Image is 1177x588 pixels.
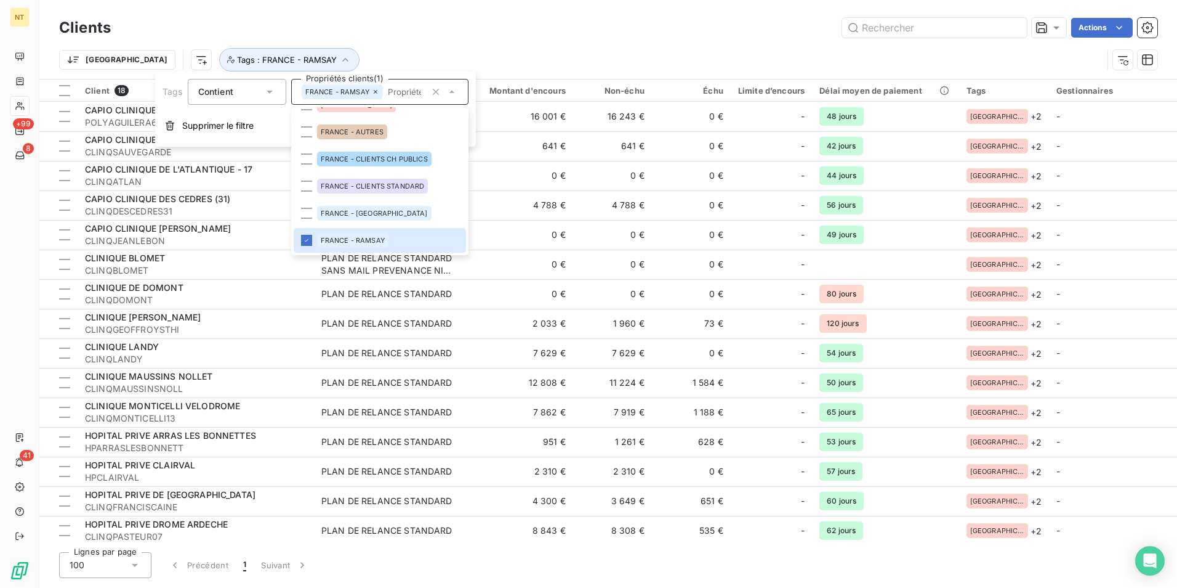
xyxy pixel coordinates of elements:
[161,552,236,578] button: Précédent
[182,120,254,132] span: Supprimer le filtre
[321,377,452,389] div: PLAN DE RELANCE STANDARD
[467,220,573,250] td: 0 €
[321,347,452,359] div: PLAN DE RELANCE STANDARD
[85,86,110,96] span: Client
[321,182,425,190] span: FRANCE - CLIENTS STANDARD
[1030,347,1042,360] span: + 2
[842,18,1027,38] input: Rechercher
[383,86,426,97] input: Propriétés clients
[1056,377,1060,388] span: -
[573,398,652,427] td: 7 919 €
[85,371,213,382] span: CLINIQUE MAUSSINS NOLLET
[1056,229,1060,240] span: -
[85,519,228,529] span: HOPITAL PRIVE DROME ARDECHE
[801,525,805,537] span: -
[85,430,256,441] span: HOPITAL PRIVE ARRAS LES BONNETTES
[801,377,805,389] span: -
[659,86,723,96] div: Échu
[819,344,863,362] span: 54 jours
[970,231,1024,239] span: [GEOGRAPHIC_DATA]
[85,383,307,395] span: CLINQMAUSSINSNOLL
[819,433,863,451] span: 53 jours
[801,495,805,507] span: -
[819,107,864,126] span: 48 jours
[970,320,1024,327] span: [GEOGRAPHIC_DATA]
[1030,229,1042,242] span: + 2
[652,161,731,190] td: 0 €
[1056,525,1060,536] span: -
[20,450,34,461] span: 41
[321,237,385,244] span: FRANCE - RAMSAY
[652,516,731,545] td: 535 €
[1030,288,1042,301] span: + 2
[652,398,731,427] td: 1 188 €
[652,279,731,309] td: 0 €
[1030,140,1042,153] span: + 2
[573,250,652,279] td: 0 €
[85,294,307,306] span: CLINQDOMONT
[467,161,573,190] td: 0 €
[1071,18,1133,38] button: Actions
[801,288,805,300] span: -
[321,436,452,448] div: PLAN DE RELANCE STANDARD
[85,312,201,322] span: CLINIQUE [PERSON_NAME]
[819,226,864,244] span: 49 jours
[801,110,805,123] span: -
[573,457,652,486] td: 2 310 €
[85,401,240,411] span: CLINIQUE MONTICELLI VELODROME
[467,279,573,309] td: 0 €
[970,113,1024,120] span: [GEOGRAPHIC_DATA]
[114,85,129,96] span: 18
[321,525,452,537] div: PLAN DE RELANCE STANDARD
[1030,436,1042,449] span: + 2
[652,190,731,220] td: 0 €
[85,324,307,336] span: CLINQGEOFFROYSTHI
[155,112,476,139] button: Supprimer le filtre
[85,164,252,174] span: CAPIO CLINIQUE DE L'ATLANTIQUE - 17
[652,457,731,486] td: 0 €
[801,406,805,419] span: -
[85,353,307,365] span: CLINQLANDY
[198,86,233,97] span: Contient
[321,252,460,277] div: PLAN DE RELANCE STANDARD SANS MAIL PREVENANCE NI DUPLICATA FACTURES
[738,86,805,96] div: Limite d’encours
[1056,111,1060,121] span: -
[801,140,805,152] span: -
[1030,406,1042,419] span: + 2
[1056,407,1060,417] span: -
[652,102,731,131] td: 0 €
[966,86,1042,96] div: Tags
[1056,288,1060,299] span: -
[243,559,246,571] span: 1
[970,438,1024,446] span: [GEOGRAPHIC_DATA]
[819,314,866,333] span: 120 jours
[1056,348,1060,358] span: -
[321,406,452,419] div: PLAN DE RELANCE STANDARD
[236,552,254,578] button: 1
[10,561,30,581] img: Logo LeanPay
[1030,110,1042,123] span: + 2
[819,137,863,155] span: 42 jours
[467,486,573,516] td: 4 300 €
[1056,318,1060,329] span: -
[321,128,384,136] span: FRANCE - AUTRES
[652,368,731,398] td: 1 584 €
[321,317,452,330] div: PLAN DE RELANCE STANDARD
[573,368,652,398] td: 11 224 €
[237,55,337,65] span: Tags : FRANCE - RAMSAY
[970,261,1024,268] span: [GEOGRAPHIC_DATA]
[85,501,307,513] span: CLINQFRANCISCAINE
[580,86,645,96] div: Non-échu
[573,486,652,516] td: 3 649 €
[573,516,652,545] td: 8 308 €
[1056,496,1060,506] span: -
[1030,169,1042,182] span: + 2
[573,279,652,309] td: 0 €
[85,205,307,218] span: CLINQDESCEDRES31
[573,338,652,368] td: 7 629 €
[1056,466,1060,476] span: -
[573,427,652,457] td: 1 261 €
[652,486,731,516] td: 651 €
[13,118,34,129] span: +99
[652,220,731,250] td: 0 €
